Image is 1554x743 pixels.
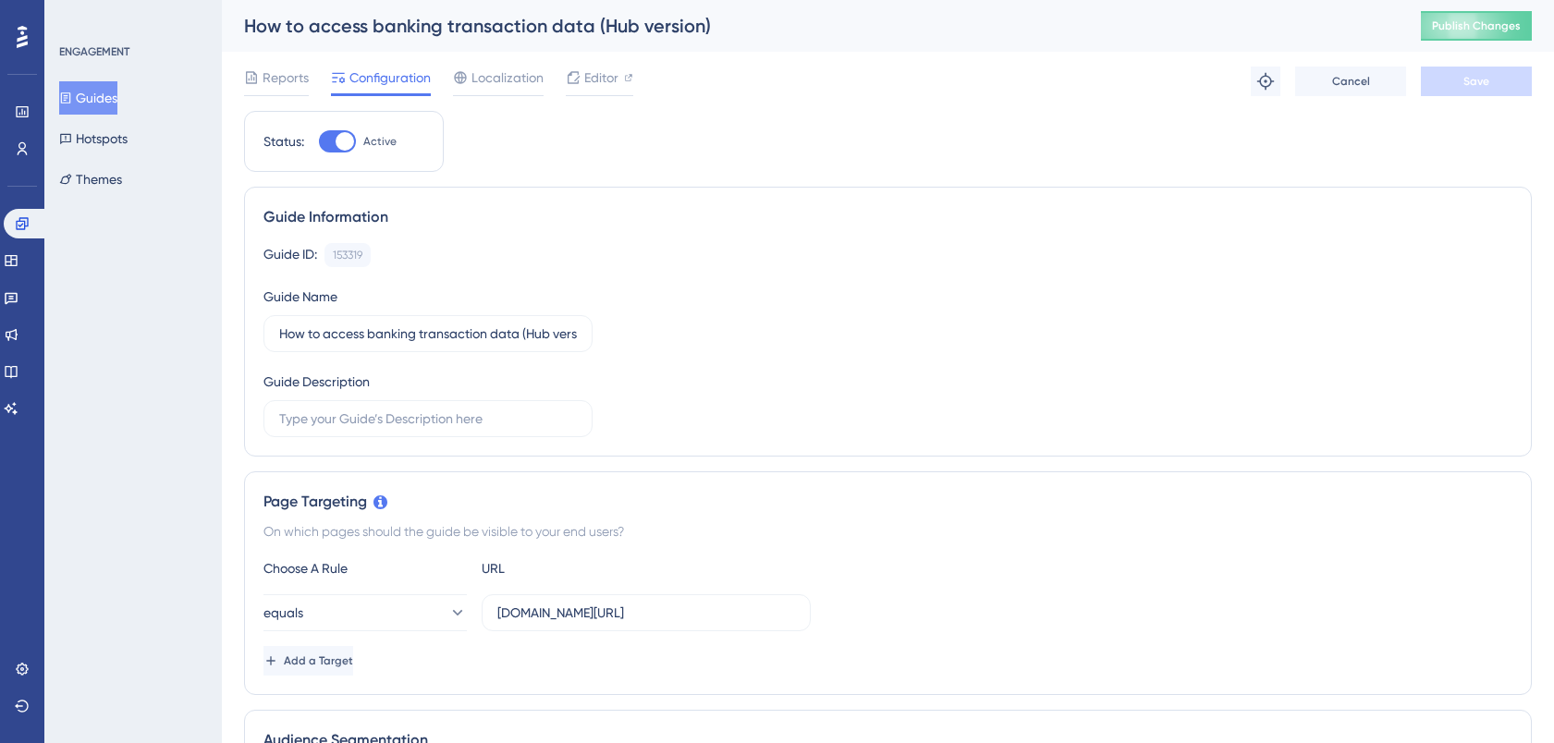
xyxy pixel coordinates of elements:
[1332,74,1370,89] span: Cancel
[279,323,577,344] input: Type your Guide’s Name here
[59,122,128,155] button: Hotspots
[263,286,337,308] div: Guide Name
[1295,67,1406,96] button: Cancel
[363,134,397,149] span: Active
[1421,67,1532,96] button: Save
[59,163,122,196] button: Themes
[482,557,685,579] div: URL
[1463,74,1489,89] span: Save
[263,206,1512,228] div: Guide Information
[263,646,353,676] button: Add a Target
[471,67,544,89] span: Localization
[497,603,795,623] input: yourwebsite.com/path
[584,67,618,89] span: Editor
[1432,18,1521,33] span: Publish Changes
[263,520,1512,542] div: On which pages should the guide be visible to your end users?
[263,130,304,152] div: Status:
[244,13,1375,39] div: How to access banking transaction data (Hub version)
[263,371,370,393] div: Guide Description
[279,408,577,429] input: Type your Guide’s Description here
[263,243,317,267] div: Guide ID:
[333,248,362,262] div: 153319
[263,602,303,624] span: equals
[59,44,129,59] div: ENGAGEMENT
[284,653,353,668] span: Add a Target
[263,594,467,631] button: equals
[263,67,309,89] span: Reports
[59,81,117,115] button: Guides
[349,67,431,89] span: Configuration
[263,491,1512,513] div: Page Targeting
[1421,11,1532,41] button: Publish Changes
[263,557,467,579] div: Choose A Rule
